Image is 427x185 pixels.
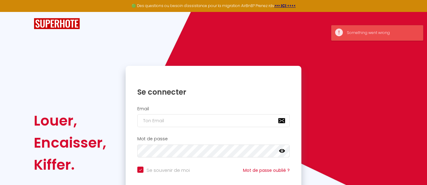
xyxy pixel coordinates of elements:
[274,3,296,8] a: >>> ICI <<<<
[34,154,106,176] div: Kiffer.
[243,167,290,173] a: Mot de passe oublié ?
[34,132,106,154] div: Encaisser,
[137,87,290,97] h1: Se connecter
[34,110,106,132] div: Louer,
[137,114,290,127] input: Ton Email
[347,30,417,36] div: Something went wrong
[34,18,80,29] img: SuperHote logo
[137,136,290,142] h2: Mot de passe
[137,106,290,111] h2: Email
